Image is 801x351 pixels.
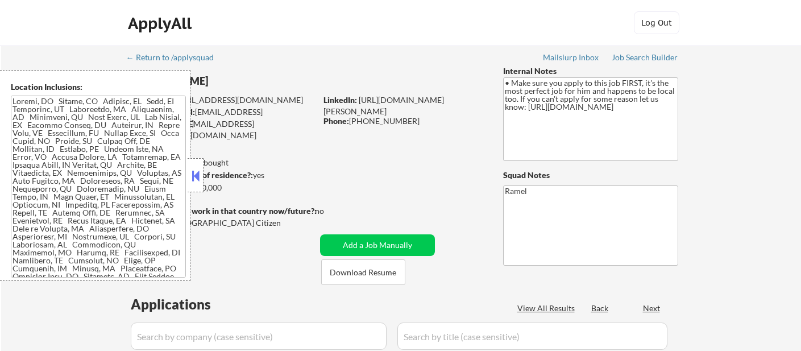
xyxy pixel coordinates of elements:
input: Search by company (case sensitive) [131,323,387,350]
div: yes [127,170,313,181]
div: [EMAIL_ADDRESS][PERSON_NAME][DOMAIN_NAME] [127,118,316,141]
div: [EMAIL_ADDRESS][DOMAIN_NAME] [128,106,316,129]
input: Search by title (case sensitive) [397,323,667,350]
div: no [315,205,347,217]
a: Mailslurp Inbox [543,53,600,64]
div: ApplyAll [128,14,195,33]
a: ← Return to /applysquad [126,53,225,64]
div: View All Results [517,303,578,314]
div: Next [643,303,661,314]
div: Yes, I am a [DEMOGRAPHIC_DATA] Citizen [127,217,319,229]
button: Log Out [634,11,679,34]
strong: LinkedIn: [323,95,357,105]
strong: Phone: [323,116,349,126]
button: Download Resume [321,259,405,285]
div: Mailslurp Inbox [543,53,600,61]
strong: Will need Visa to work in that country now/future?: [127,206,317,216]
div: Back [591,303,609,314]
a: Job Search Builder [612,53,678,64]
div: Applications [131,298,243,311]
div: $150,000 [127,182,316,193]
div: Location Inclusions: [11,81,186,93]
div: Job Search Builder [612,53,678,61]
div: ← Return to /applysquad [126,53,225,61]
div: [PERSON_NAME] [127,74,361,88]
div: [EMAIL_ADDRESS][DOMAIN_NAME] [128,94,316,106]
div: 30 sent / 100 bought [127,157,316,168]
a: [URL][DOMAIN_NAME][PERSON_NAME] [323,95,444,116]
div: Squad Notes [503,170,678,181]
div: Internal Notes [503,65,678,77]
div: [PHONE_NUMBER] [323,115,484,127]
button: Add a Job Manually [320,234,435,256]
